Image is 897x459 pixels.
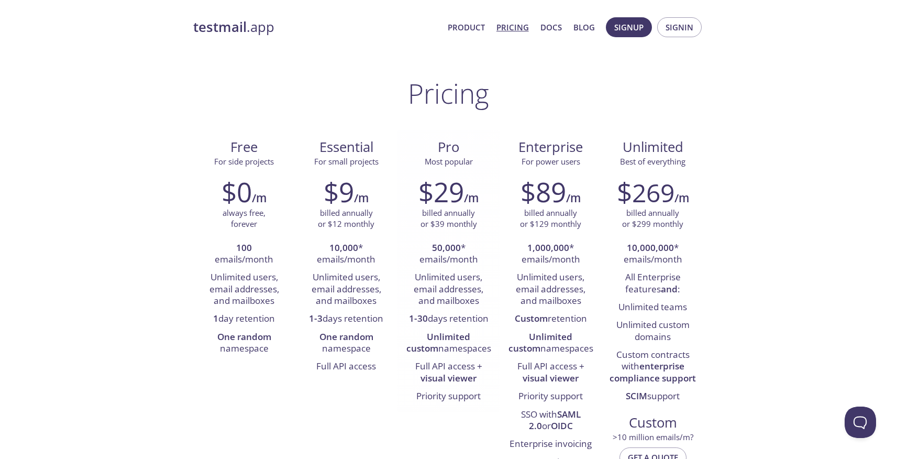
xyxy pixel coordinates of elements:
[507,388,594,406] li: Priority support
[507,329,594,358] li: namespaces
[418,176,464,207] h2: $29
[632,176,674,210] span: 269
[448,20,485,34] a: Product
[303,329,390,358] li: namespace
[573,20,595,34] a: Blog
[420,372,477,384] strong: visual viewer
[354,189,369,207] h6: /m
[610,269,696,299] li: All Enterprise features :
[324,176,354,207] h2: $9
[845,407,876,438] iframe: Help Scout Beacon - Open
[201,329,287,358] li: namespace
[201,269,287,310] li: Unlimited users, email addresses, and mailboxes
[507,239,594,269] li: * emails/month
[405,269,492,310] li: Unlimited users, email addresses, and mailboxes
[606,17,652,37] button: Signup
[566,189,581,207] h6: /m
[236,242,252,254] strong: 100
[201,239,287,269] li: emails/month
[507,269,594,310] li: Unlimited users, email addresses, and mailboxes
[405,329,492,358] li: namespaces
[309,312,323,324] strong: 1-3
[627,242,674,254] strong: 10,000,000
[617,176,674,207] h2: $
[520,207,581,230] p: billed annually or $129 monthly
[202,138,287,156] span: Free
[507,310,594,328] li: retention
[223,207,265,230] p: always free, forever
[622,207,683,230] p: billed annually or $299 monthly
[432,242,461,254] strong: 50,000
[508,138,593,156] span: Enterprise
[540,20,562,34] a: Docs
[408,78,489,109] h1: Pricing
[523,372,579,384] strong: visual viewer
[303,239,390,269] li: * emails/month
[661,283,678,295] strong: and
[666,20,693,34] span: Signin
[464,189,479,207] h6: /m
[405,388,492,406] li: Priority support
[507,406,594,436] li: SSO with or
[303,310,390,328] li: days retention
[515,312,548,324] strong: Custom
[304,138,389,156] span: Essential
[610,388,696,406] li: support
[551,420,573,432] strong: OIDC
[420,207,477,230] p: billed annually or $39 monthly
[529,408,581,432] strong: SAML 2.0
[425,156,473,167] span: Most popular
[507,358,594,388] li: Full API access +
[329,242,358,254] strong: 10,000
[214,156,274,167] span: For side projects
[614,20,644,34] span: Signup
[610,360,696,384] strong: enterprise compliance support
[319,331,373,343] strong: One random
[623,138,683,156] span: Unlimited
[610,346,696,388] li: Custom contracts with
[314,156,379,167] span: For small projects
[222,176,252,207] h2: $0
[303,358,390,376] li: Full API access
[201,310,287,328] li: day retention
[508,331,573,354] strong: Unlimited custom
[527,242,569,254] strong: 1,000,000
[657,17,702,37] button: Signin
[620,156,685,167] span: Best of everything
[626,390,647,402] strong: SCIM
[610,414,695,432] span: Custom
[610,299,696,316] li: Unlimited teams
[406,138,491,156] span: Pro
[507,435,594,453] li: Enterprise invoicing
[610,239,696,269] li: * emails/month
[303,269,390,310] li: Unlimited users, email addresses, and mailboxes
[252,189,267,207] h6: /m
[405,310,492,328] li: days retention
[217,331,271,343] strong: One random
[409,312,428,324] strong: 1-30
[405,239,492,269] li: * emails/month
[193,18,247,36] strong: testmail
[193,18,439,36] a: testmail.app
[522,156,580,167] span: For power users
[521,176,566,207] h2: $89
[318,207,374,230] p: billed annually or $12 monthly
[674,189,689,207] h6: /m
[406,331,471,354] strong: Unlimited custom
[213,312,218,324] strong: 1
[613,432,693,442] span: > 10 million emails/m?
[610,316,696,346] li: Unlimited custom domains
[405,358,492,388] li: Full API access +
[496,20,529,34] a: Pricing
